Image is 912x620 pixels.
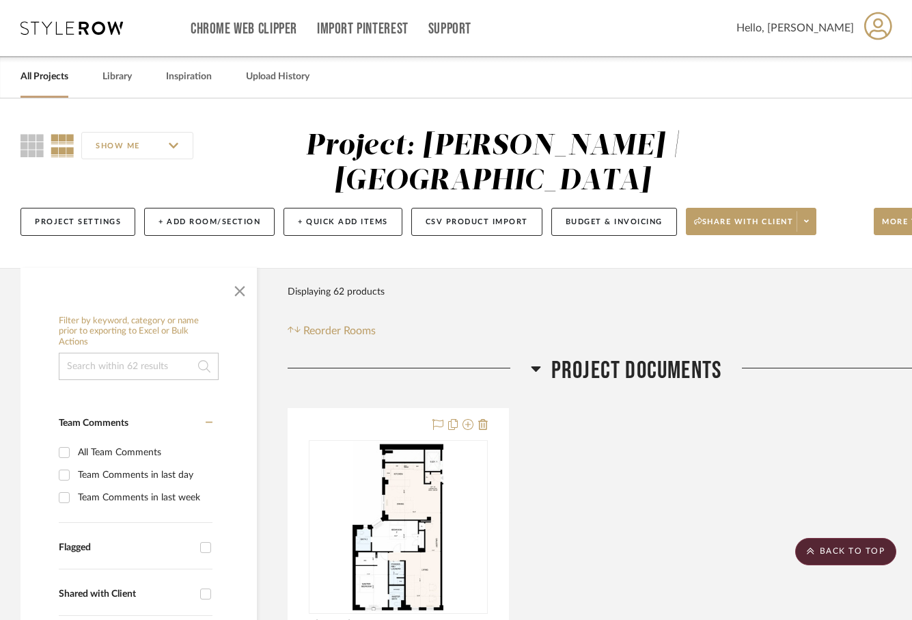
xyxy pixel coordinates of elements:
button: + Quick Add Items [284,208,402,236]
span: Share with client [694,217,794,237]
button: Reorder Rooms [288,323,376,339]
div: Flagged [59,542,193,554]
button: + Add Room/Section [144,208,275,236]
span: Reorder Rooms [303,323,376,339]
input: Search within 62 results [59,353,219,380]
div: Team Comments in last week [78,487,209,509]
a: Upload History [246,68,309,86]
a: Import Pinterest [317,23,409,35]
div: All Team Comments [78,442,209,463]
div: Project: [PERSON_NAME] | [GEOGRAPHIC_DATA] [305,132,680,196]
button: Share with client [686,208,817,235]
img: Floor Plan [353,442,443,612]
span: Hello, [PERSON_NAME] [736,20,854,36]
div: Team Comments in last day [78,464,209,486]
div: Shared with Client [59,589,193,600]
a: Inspiration [166,68,212,86]
button: Project Settings [20,208,135,236]
scroll-to-top-button: BACK TO TOP [795,538,896,565]
a: Library [102,68,132,86]
button: CSV Product Import [411,208,542,236]
a: Chrome Web Clipper [191,23,297,35]
span: Project Documents [551,356,721,386]
span: Team Comments [59,418,128,428]
div: Displaying 62 products [288,278,385,306]
button: Close [226,275,253,302]
a: Support [428,23,471,35]
a: All Projects [20,68,68,86]
button: Budget & Invoicing [551,208,677,236]
h6: Filter by keyword, category or name prior to exporting to Excel or Bulk Actions [59,316,219,348]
